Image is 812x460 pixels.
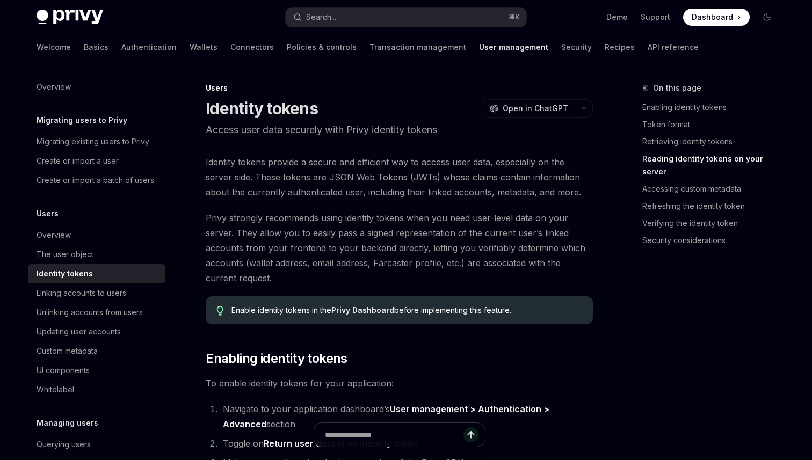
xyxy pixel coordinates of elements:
div: Overview [37,81,71,93]
div: Overview [37,229,71,242]
a: Demo [606,12,628,23]
a: Create or import a batch of users [28,171,165,190]
a: Support [641,12,670,23]
a: Create or import a user [28,151,165,171]
span: Identity tokens provide a secure and efficient way to access user data, especially on the server ... [206,155,593,200]
a: Recipes [605,34,635,60]
h5: Managing users [37,417,98,429]
a: Overview [28,225,165,245]
a: Dashboard [683,9,750,26]
span: Enable identity tokens in the before implementing this feature. [231,305,582,316]
a: Transaction management [369,34,466,60]
span: Open in ChatGPT [503,103,568,114]
div: Create or import a batch of users [37,174,154,187]
a: Retrieving identity tokens [642,133,784,150]
svg: Tip [216,306,224,316]
span: On this page [653,82,701,94]
a: Identity tokens [28,264,165,283]
div: Custom metadata [37,345,98,357]
button: Search...⌘K [286,8,526,27]
button: Send message [463,427,479,442]
span: Enabling identity tokens [206,350,347,367]
a: API reference [648,34,699,60]
a: Querying users [28,435,165,454]
div: Whitelabel [37,383,74,396]
div: UI components [37,364,90,377]
div: Migrating existing users to Privy [37,135,149,148]
a: Enabling identity tokens [642,99,784,116]
a: Wallets [190,34,218,60]
a: Welcome [37,34,71,60]
span: Privy strongly recommends using identity tokens when you need user-level data on your server. The... [206,210,593,286]
a: Connectors [230,34,274,60]
span: Dashboard [692,12,733,23]
div: The user object [37,248,93,261]
div: Identity tokens [37,267,93,280]
button: Open in ChatGPT [483,99,575,118]
a: Reading identity tokens on your server [642,150,784,180]
a: Privy Dashboard [331,305,394,315]
a: UI components [28,361,165,380]
span: To enable identity tokens for your application: [206,376,593,391]
a: Accessing custom metadata [642,180,784,198]
a: Verifying the identity token [642,215,784,232]
h5: Users [37,207,59,220]
a: Updating user accounts [28,322,165,341]
span: ⌘ K [509,13,520,21]
div: Users [206,83,593,93]
h5: Migrating users to Privy [37,114,127,127]
div: Updating user accounts [37,325,121,338]
a: Linking accounts to users [28,283,165,303]
a: Custom metadata [28,341,165,361]
a: Migrating existing users to Privy [28,132,165,151]
a: Authentication [121,34,177,60]
div: Linking accounts to users [37,287,126,300]
button: Toggle dark mode [758,9,775,26]
a: The user object [28,245,165,264]
a: Token format [642,116,784,133]
p: Access user data securely with Privy identity tokens [206,122,593,137]
li: Navigate to your application dashboard’s section [220,401,593,432]
div: Create or import a user [37,155,119,167]
a: Unlinking accounts from users [28,303,165,322]
div: Search... [306,11,336,24]
a: Overview [28,77,165,97]
a: Security considerations [642,232,784,249]
a: Whitelabel [28,380,165,399]
div: Unlinking accounts from users [37,306,143,319]
div: Querying users [37,438,91,451]
a: Refreshing the identity token [642,198,784,215]
a: Security [561,34,592,60]
a: User management [479,34,548,60]
img: dark logo [37,10,103,25]
a: Policies & controls [287,34,357,60]
h1: Identity tokens [206,99,318,118]
a: Basics [84,34,108,60]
